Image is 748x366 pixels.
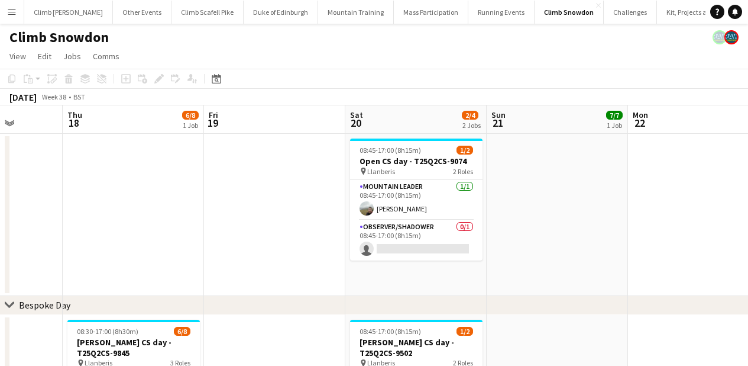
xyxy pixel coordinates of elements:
[713,30,727,44] app-user-avatar: Staff RAW Adventures
[9,51,26,62] span: View
[24,1,113,24] button: Climb [PERSON_NAME]
[171,1,244,24] button: Climb Scafell Pike
[73,92,85,101] div: BST
[113,1,171,24] button: Other Events
[88,49,124,64] a: Comms
[318,1,394,24] button: Mountain Training
[9,28,109,46] h1: Climb Snowdon
[724,30,739,44] app-user-avatar: Staff RAW Adventures
[33,49,56,64] a: Edit
[468,1,535,24] button: Running Events
[38,51,51,62] span: Edit
[394,1,468,24] button: Mass Participation
[59,49,86,64] a: Jobs
[244,1,318,24] button: Duke of Edinburgh
[93,51,119,62] span: Comms
[5,49,31,64] a: View
[19,299,70,311] div: Bespoke Day
[657,1,744,24] button: Kit, Projects and Office
[39,92,69,101] span: Week 38
[535,1,604,24] button: Climb Snowdon
[604,1,657,24] button: Challenges
[9,91,37,103] div: [DATE]
[63,51,81,62] span: Jobs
